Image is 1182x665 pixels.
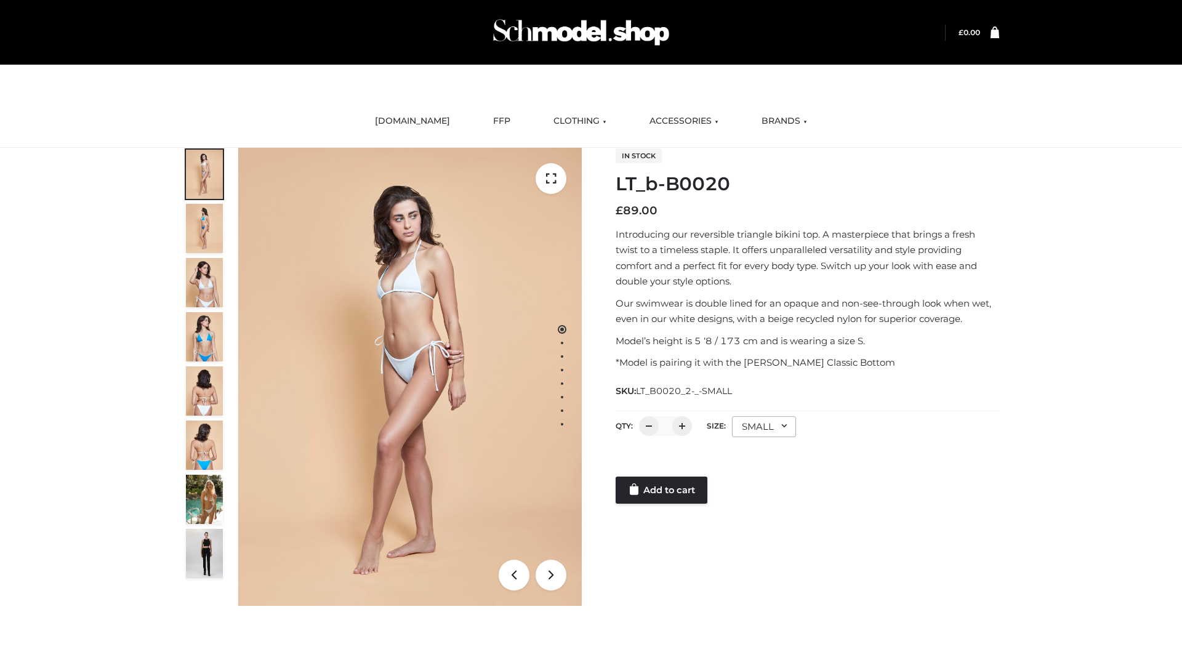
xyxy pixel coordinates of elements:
p: Model’s height is 5 ‘8 / 173 cm and is wearing a size S. [616,333,999,349]
a: Add to cart [616,477,707,504]
a: CLOTHING [544,108,616,135]
img: ArielClassicBikiniTop_CloudNine_AzureSky_OW114ECO_2-scaled.jpg [186,204,223,253]
a: [DOMAIN_NAME] [366,108,459,135]
img: 49df5f96394c49d8b5cbdcda3511328a.HD-1080p-2.5Mbps-49301101_thumbnail.jpg [186,529,223,578]
div: SMALL [732,416,796,437]
span: SKU: [616,384,733,398]
span: £ [959,28,963,37]
p: *Model is pairing it with the [PERSON_NAME] Classic Bottom [616,355,999,371]
img: Schmodel Admin 964 [489,8,673,57]
p: Our swimwear is double lined for an opaque and non-see-through look when wet, even in our white d... [616,296,999,327]
img: ArielClassicBikiniTop_CloudNine_AzureSky_OW114ECO_4-scaled.jpg [186,312,223,361]
a: BRANDS [752,108,816,135]
bdi: 89.00 [616,204,657,217]
img: ArielClassicBikiniTop_CloudNine_AzureSky_OW114ECO_8-scaled.jpg [186,421,223,470]
h1: LT_b-B0020 [616,173,999,195]
span: £ [616,204,623,217]
a: £0.00 [959,28,980,37]
img: Arieltop_CloudNine_AzureSky2.jpg [186,475,223,524]
span: LT_B0020_2-_-SMALL [636,385,732,397]
p: Introducing our reversible triangle bikini top. A masterpiece that brings a fresh twist to a time... [616,227,999,289]
img: ArielClassicBikiniTop_CloudNine_AzureSky_OW114ECO_1 [238,148,582,606]
img: ArielClassicBikiniTop_CloudNine_AzureSky_OW114ECO_1-scaled.jpg [186,150,223,199]
bdi: 0.00 [959,28,980,37]
label: QTY: [616,421,633,430]
a: ACCESSORIES [640,108,728,135]
img: ArielClassicBikiniTop_CloudNine_AzureSky_OW114ECO_7-scaled.jpg [186,366,223,416]
span: In stock [616,148,662,163]
label: Size: [707,421,726,430]
img: ArielClassicBikiniTop_CloudNine_AzureSky_OW114ECO_3-scaled.jpg [186,258,223,307]
a: FFP [484,108,520,135]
